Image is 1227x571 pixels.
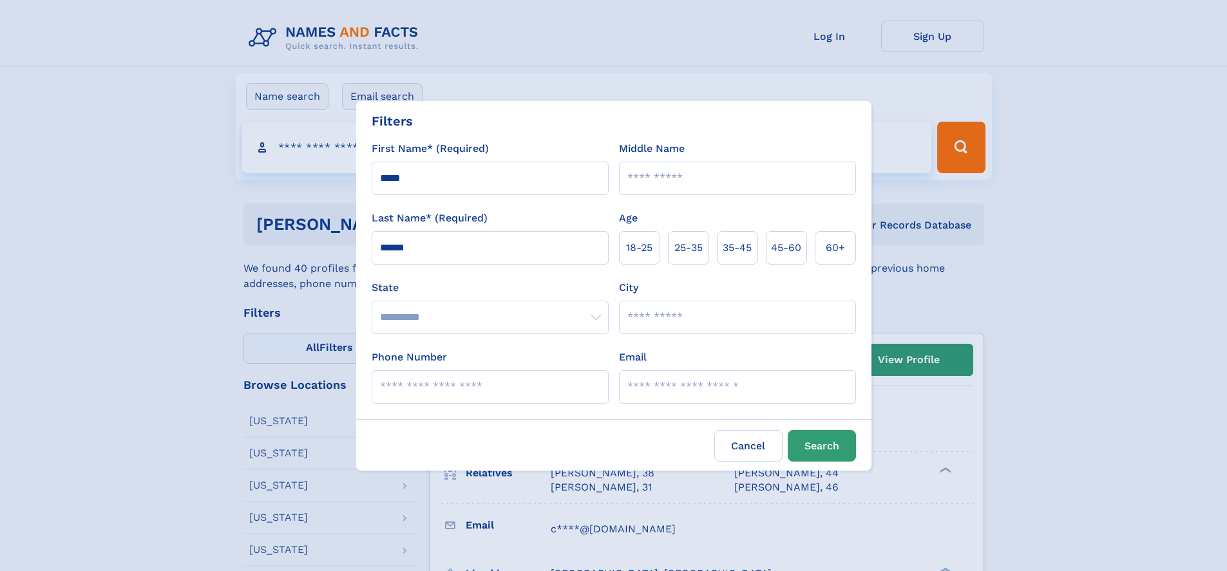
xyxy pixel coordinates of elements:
[619,211,638,226] label: Age
[826,240,845,256] span: 60+
[372,350,447,365] label: Phone Number
[771,240,801,256] span: 45‑60
[372,280,609,295] label: State
[674,240,703,256] span: 25‑35
[714,430,783,462] label: Cancel
[619,141,685,156] label: Middle Name
[619,280,638,295] label: City
[626,240,652,256] span: 18‑25
[723,240,752,256] span: 35‑45
[372,141,489,156] label: First Name* (Required)
[619,350,647,365] label: Email
[372,211,488,226] label: Last Name* (Required)
[788,430,856,462] button: Search
[372,111,413,131] div: Filters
